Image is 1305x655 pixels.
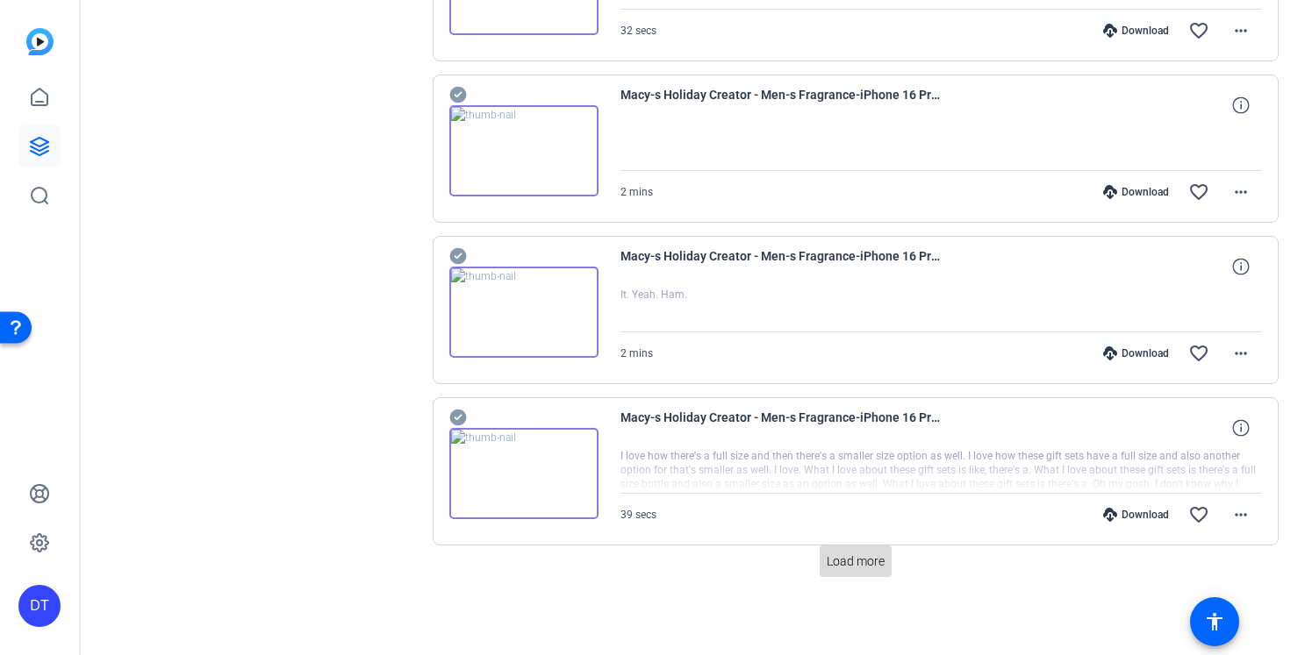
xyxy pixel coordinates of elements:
[1094,185,1178,199] div: Download
[820,545,892,577] button: Load more
[620,25,656,37] span: 32 secs
[1230,343,1251,364] mat-icon: more_horiz
[1188,343,1209,364] mat-icon: favorite_border
[1230,504,1251,525] mat-icon: more_horiz
[827,552,885,571] span: Load more
[620,84,945,126] span: Macy-s Holiday Creator - Men-s Fragrance-iPhone 16 Pro Max-2025-09-16-10-54-38-589-0
[449,428,599,519] img: thumb-nail
[1094,346,1178,360] div: Download
[620,347,653,360] span: 2 mins
[620,407,945,449] span: Macy-s Holiday Creator - Men-s Fragrance-iPhone 16 Pro Max-2025-09-16-10-48-23-462-0
[449,105,599,196] img: thumb-nail
[26,28,54,55] img: blue-gradient.svg
[620,246,945,288] span: Macy-s Holiday Creator - Men-s Fragrance-iPhone 16 Pro Max-2025-09-16-10-52-18-639-0
[1188,182,1209,203] mat-icon: favorite_border
[1188,20,1209,41] mat-icon: favorite_border
[620,186,653,198] span: 2 mins
[1188,504,1209,525] mat-icon: favorite_border
[620,509,656,521] span: 39 secs
[1094,508,1178,522] div: Download
[1230,182,1251,203] mat-icon: more_horiz
[18,585,61,627] div: DT
[1094,24,1178,38] div: Download
[1230,20,1251,41] mat-icon: more_horiz
[1204,611,1225,632] mat-icon: accessibility
[449,267,599,358] img: thumb-nail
